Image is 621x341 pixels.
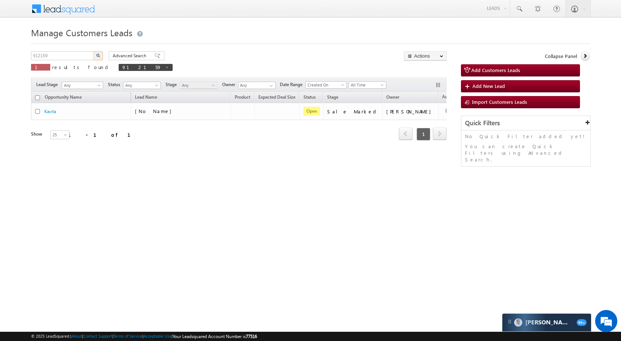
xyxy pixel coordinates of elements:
a: Kavita [44,109,56,114]
span: Owner [386,94,399,100]
a: Contact Support [83,334,112,338]
a: Any [123,82,161,89]
a: Any [62,82,103,89]
span: 1 [417,128,430,140]
span: results found [52,64,111,70]
span: Advanced Search [113,52,149,59]
span: Any [123,82,159,89]
span: 25 [51,132,70,138]
span: Your Leadsquared Account Number is [173,334,257,339]
span: 99+ [577,319,587,326]
span: Import Customers Leads [472,99,527,105]
span: Add New Lead [472,83,505,89]
a: Expected Deal Size [255,93,299,103]
a: Terms of Service [113,334,142,338]
a: Status [300,93,319,103]
a: prev [399,128,413,140]
div: Sale Marked [327,108,379,115]
input: Type to Search [238,82,276,89]
a: About [71,334,82,338]
img: Search [96,54,100,57]
span: Created On [306,82,344,88]
a: Any [180,82,217,89]
span: Opportunity Name [45,94,82,100]
p: You can create Quick Filters using Advanced Search. [465,143,587,163]
span: next [433,127,447,140]
input: Check all records [35,95,40,100]
span: Status [108,81,123,88]
span: Any [62,82,101,89]
span: 1 [35,64,47,70]
span: All Time [349,82,384,88]
span: Owner [222,81,238,88]
a: Opportunity Name [41,93,85,103]
img: carter-drag [507,319,513,325]
a: Stage [323,93,342,103]
span: Add Customers Leads [471,67,520,73]
span: 912159 [122,64,162,70]
a: next [433,128,447,140]
div: [PERSON_NAME] [386,108,435,115]
div: Show [31,131,44,137]
span: © 2025 LeadSquared | | | | | [31,333,257,340]
span: [No Name] [135,108,175,114]
span: Collapse Panel [545,53,577,59]
span: Product [235,94,250,100]
span: Manage Customers Leads [31,27,132,38]
div: 1 - 1 of 1 [68,130,139,139]
p: No Quick Filter added yet! [465,133,587,140]
a: All Time [349,81,386,89]
div: carter-dragCarter[PERSON_NAME]99+ [502,313,591,332]
span: Expected Deal Size [258,94,295,100]
span: Lead Stage [36,81,61,88]
span: 77516 [246,334,257,339]
button: Actions [404,51,447,61]
a: Show All Items [266,82,275,89]
span: Actions [438,93,461,102]
span: Date Range [280,81,305,88]
span: prev [399,127,413,140]
span: Any [180,82,215,89]
span: Stage [166,81,180,88]
span: Lead Name [131,93,161,103]
a: 25 [50,130,69,139]
span: Stage [327,94,338,100]
span: Open [303,107,320,116]
a: Acceptable Use [143,334,172,338]
a: Created On [305,81,347,89]
div: Quick Filters [461,116,590,130]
